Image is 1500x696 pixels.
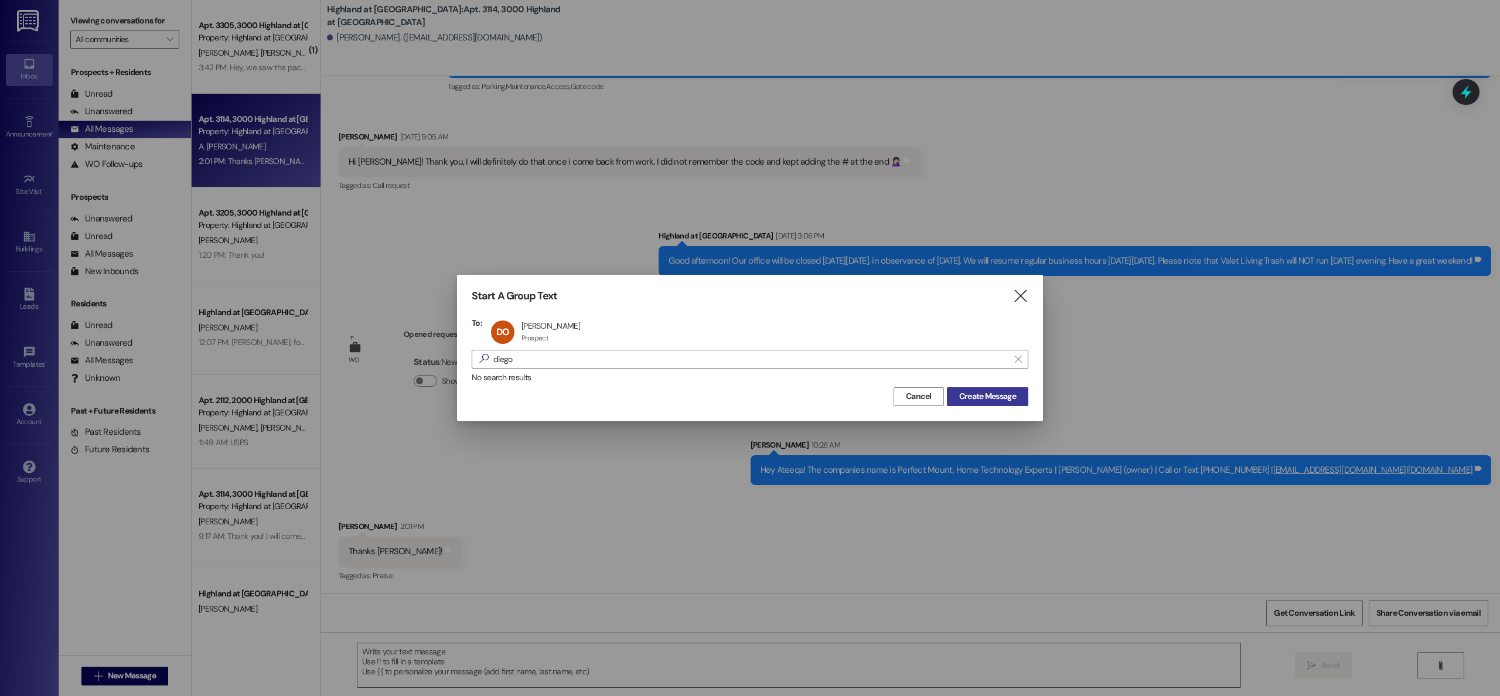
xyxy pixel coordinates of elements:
[496,326,509,338] span: DO
[475,353,493,365] i: 
[906,390,932,402] span: Cancel
[472,371,1028,384] div: No search results
[959,390,1016,402] span: Create Message
[947,387,1028,406] button: Create Message
[1009,350,1028,368] button: Clear text
[1012,290,1028,302] i: 
[1015,354,1021,364] i: 
[472,318,482,328] h3: To:
[521,320,580,331] div: [PERSON_NAME]
[894,387,944,406] button: Cancel
[493,351,1009,367] input: Search for any contact or apartment
[521,333,548,343] div: Prospect
[472,289,557,303] h3: Start A Group Text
